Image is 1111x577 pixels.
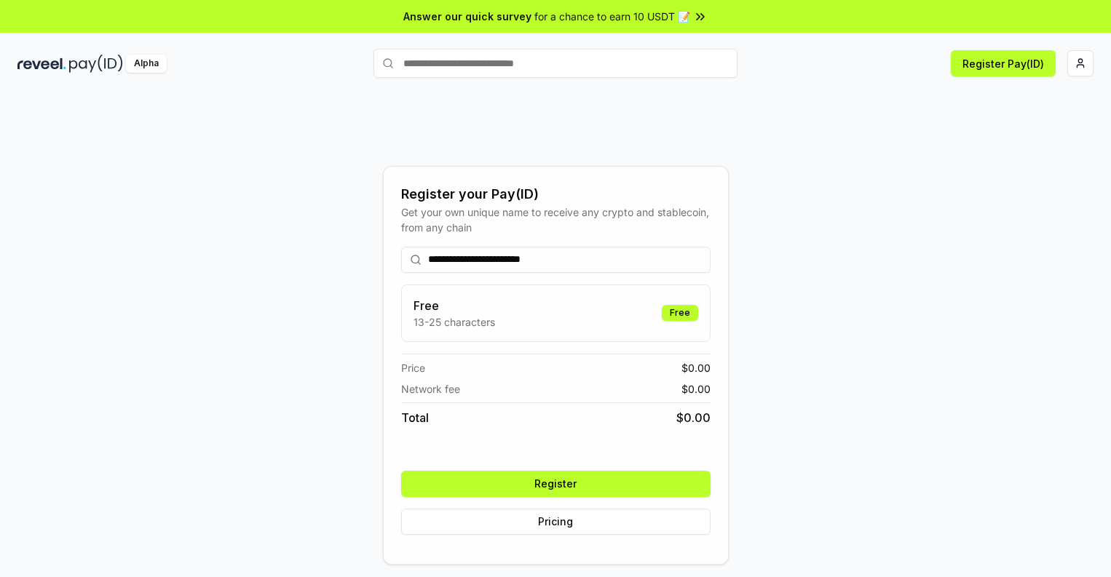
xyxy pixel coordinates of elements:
[951,50,1056,76] button: Register Pay(ID)
[403,9,531,24] span: Answer our quick survey
[681,381,711,397] span: $ 0.00
[17,55,66,73] img: reveel_dark
[401,409,429,426] span: Total
[401,360,425,375] span: Price
[534,9,690,24] span: for a chance to earn 10 USDT 📝
[401,184,711,204] div: Register your Pay(ID)
[414,314,495,330] p: 13-25 characters
[126,55,167,73] div: Alpha
[401,204,711,235] div: Get your own unique name to receive any crypto and stablecoin, from any chain
[401,381,460,397] span: Network fee
[401,509,711,535] button: Pricing
[676,409,711,426] span: $ 0.00
[69,55,123,73] img: pay_id
[681,360,711,375] span: $ 0.00
[414,297,495,314] h3: Free
[401,471,711,497] button: Register
[662,305,698,321] div: Free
